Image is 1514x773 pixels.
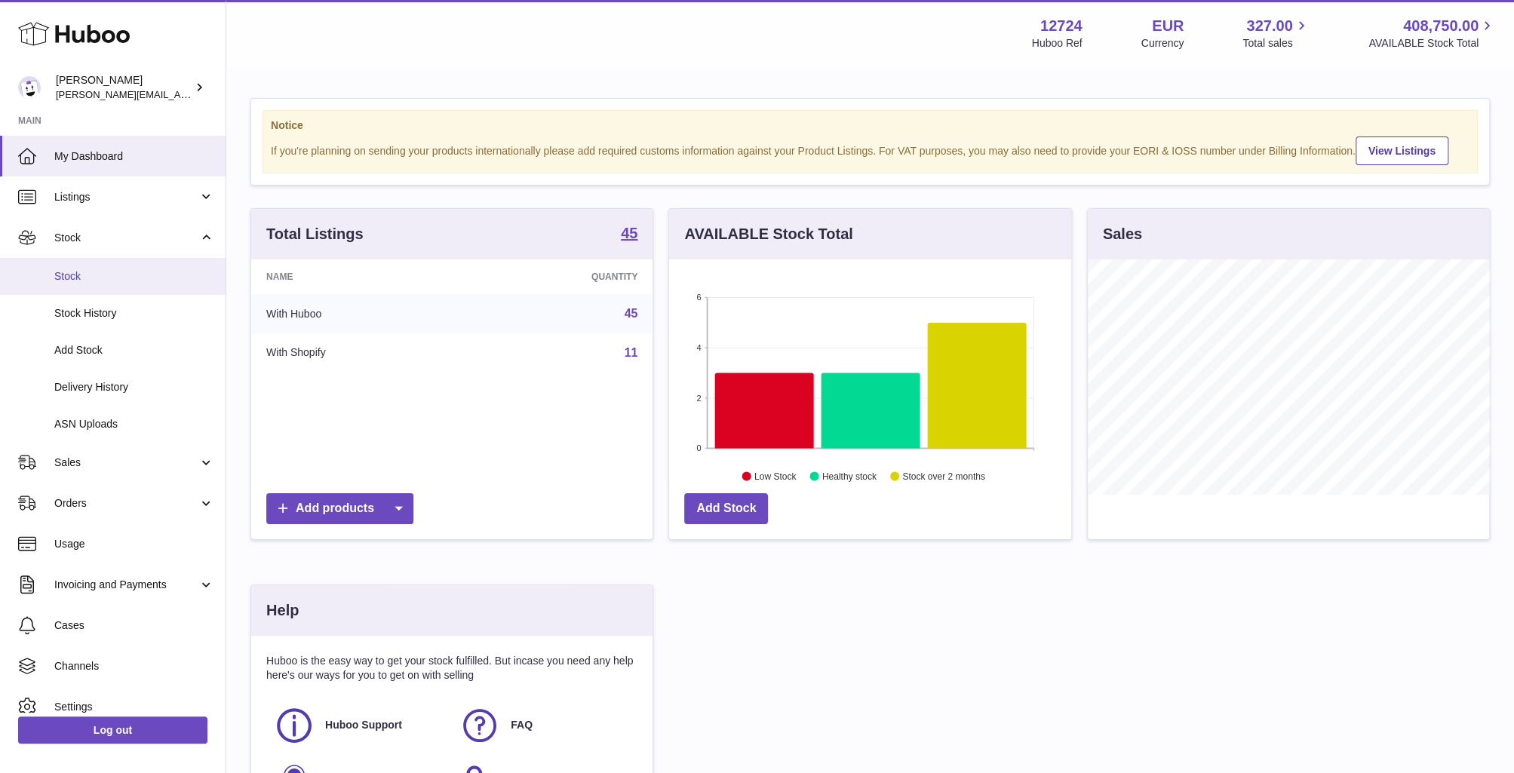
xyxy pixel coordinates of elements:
span: Add Stock [54,343,214,357]
strong: 45 [621,225,637,241]
text: Stock over 2 months [903,471,985,482]
span: My Dashboard [54,149,214,164]
h3: Total Listings [266,224,364,244]
div: Huboo Ref [1032,36,1083,51]
span: Sales [54,456,198,470]
text: 2 [697,394,702,403]
span: [PERSON_NAME][EMAIL_ADDRESS][DOMAIN_NAME] [56,88,302,100]
th: Quantity [468,259,653,294]
a: Add Stock [684,493,768,524]
div: Currency [1141,36,1184,51]
text: Low Stock [754,471,797,482]
a: 45 [621,225,637,244]
span: Listings [54,190,198,204]
p: Huboo is the easy way to get your stock fulfilled. But incase you need any help here's our ways f... [266,654,637,683]
span: FAQ [511,718,533,732]
a: View Listings [1356,137,1448,165]
strong: 12724 [1040,16,1083,36]
span: Usage [54,537,214,551]
span: Total sales [1242,36,1310,51]
a: Log out [18,716,207,744]
td: With Shopify [251,333,468,373]
span: 327.00 [1246,16,1292,36]
th: Name [251,259,468,294]
span: 408,750.00 [1403,16,1479,36]
text: 6 [697,293,702,302]
span: Huboo Support [325,718,402,732]
text: 0 [697,443,702,452]
strong: EUR [1152,16,1184,36]
span: Invoicing and Payments [54,578,198,592]
text: Healthy stock [822,471,877,482]
a: FAQ [459,705,630,746]
h3: Help [266,600,299,621]
span: Delivery History [54,380,214,394]
a: Add products [266,493,413,524]
span: ASN Uploads [54,417,214,431]
strong: Notice [271,118,1469,133]
div: [PERSON_NAME] [56,73,192,102]
span: Channels [54,659,214,673]
td: With Huboo [251,294,468,333]
h3: AVAILABLE Stock Total [684,224,852,244]
span: Stock [54,269,214,284]
a: Huboo Support [274,705,444,746]
span: Stock [54,231,198,245]
span: AVAILABLE Stock Total [1368,36,1496,51]
span: Orders [54,496,198,511]
text: 4 [697,343,702,352]
a: 327.00 Total sales [1242,16,1310,51]
span: Settings [54,700,214,714]
span: Stock History [54,306,214,321]
span: Cases [54,618,214,633]
div: If you're planning on sending your products internationally please add required customs informati... [271,134,1469,165]
img: sebastian@ffern.co [18,76,41,99]
a: 45 [625,307,638,320]
a: 408,750.00 AVAILABLE Stock Total [1368,16,1496,51]
h3: Sales [1103,224,1142,244]
a: 11 [625,346,638,359]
